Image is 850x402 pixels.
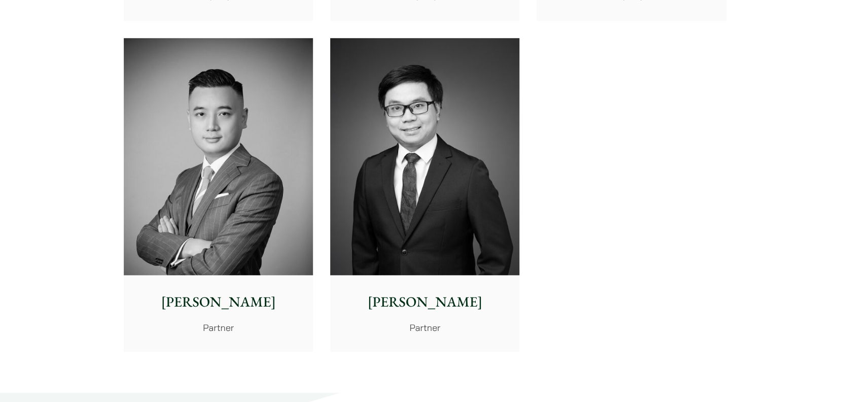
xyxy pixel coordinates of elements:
p: [PERSON_NAME] [338,291,511,313]
p: [PERSON_NAME] [132,291,305,313]
p: Partner [132,321,305,334]
p: Partner [338,321,511,334]
a: [PERSON_NAME] Partner [330,38,519,352]
a: [PERSON_NAME] Partner [124,38,313,352]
